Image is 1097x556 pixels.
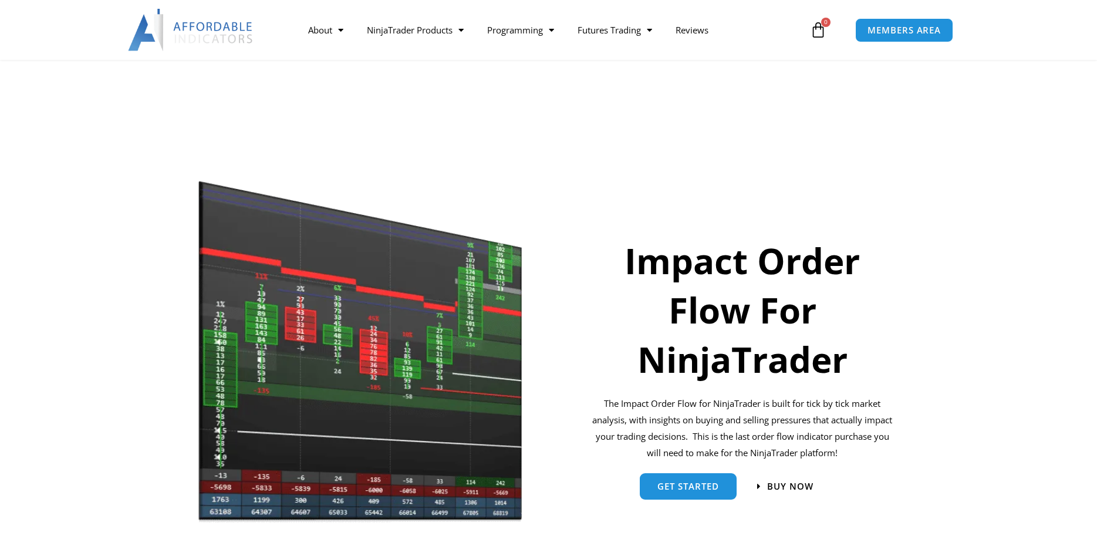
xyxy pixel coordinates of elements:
[664,16,720,43] a: Reviews
[296,16,355,43] a: About
[590,236,895,384] h1: Impact Order Flow For NinjaTrader
[296,16,807,43] nav: Menu
[792,13,844,47] a: 0
[128,9,254,51] img: LogoAI | Affordable Indicators – NinjaTrader
[868,26,941,35] span: MEMBERS AREA
[475,16,566,43] a: Programming
[355,16,475,43] a: NinjaTrader Products
[767,482,814,491] span: Buy now
[590,396,895,461] p: The Impact Order Flow for NinjaTrader is built for tick by tick market analysis, with insights on...
[821,18,831,27] span: 0
[657,482,719,491] span: get started
[566,16,664,43] a: Futures Trading
[855,18,953,42] a: MEMBERS AREA
[640,473,737,500] a: get started
[198,178,524,525] img: Orderflow | Affordable Indicators – NinjaTrader
[757,482,814,491] a: Buy now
